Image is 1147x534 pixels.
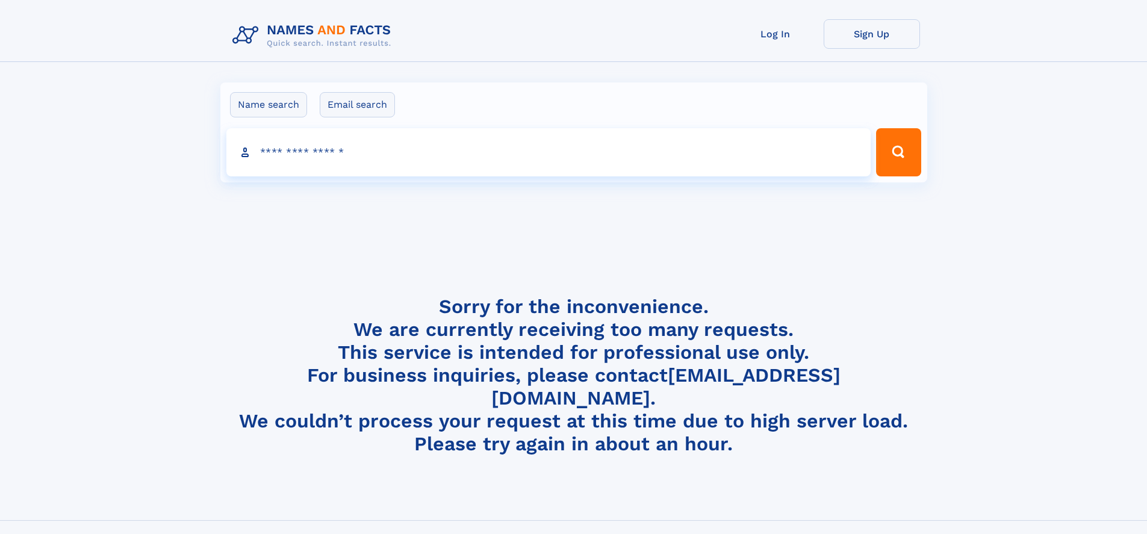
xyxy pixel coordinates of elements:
[230,92,307,117] label: Name search
[491,364,841,409] a: [EMAIL_ADDRESS][DOMAIN_NAME]
[228,19,401,52] img: Logo Names and Facts
[226,128,871,176] input: search input
[876,128,921,176] button: Search Button
[228,295,920,456] h4: Sorry for the inconvenience. We are currently receiving too many requests. This service is intend...
[824,19,920,49] a: Sign Up
[727,19,824,49] a: Log In
[320,92,395,117] label: Email search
